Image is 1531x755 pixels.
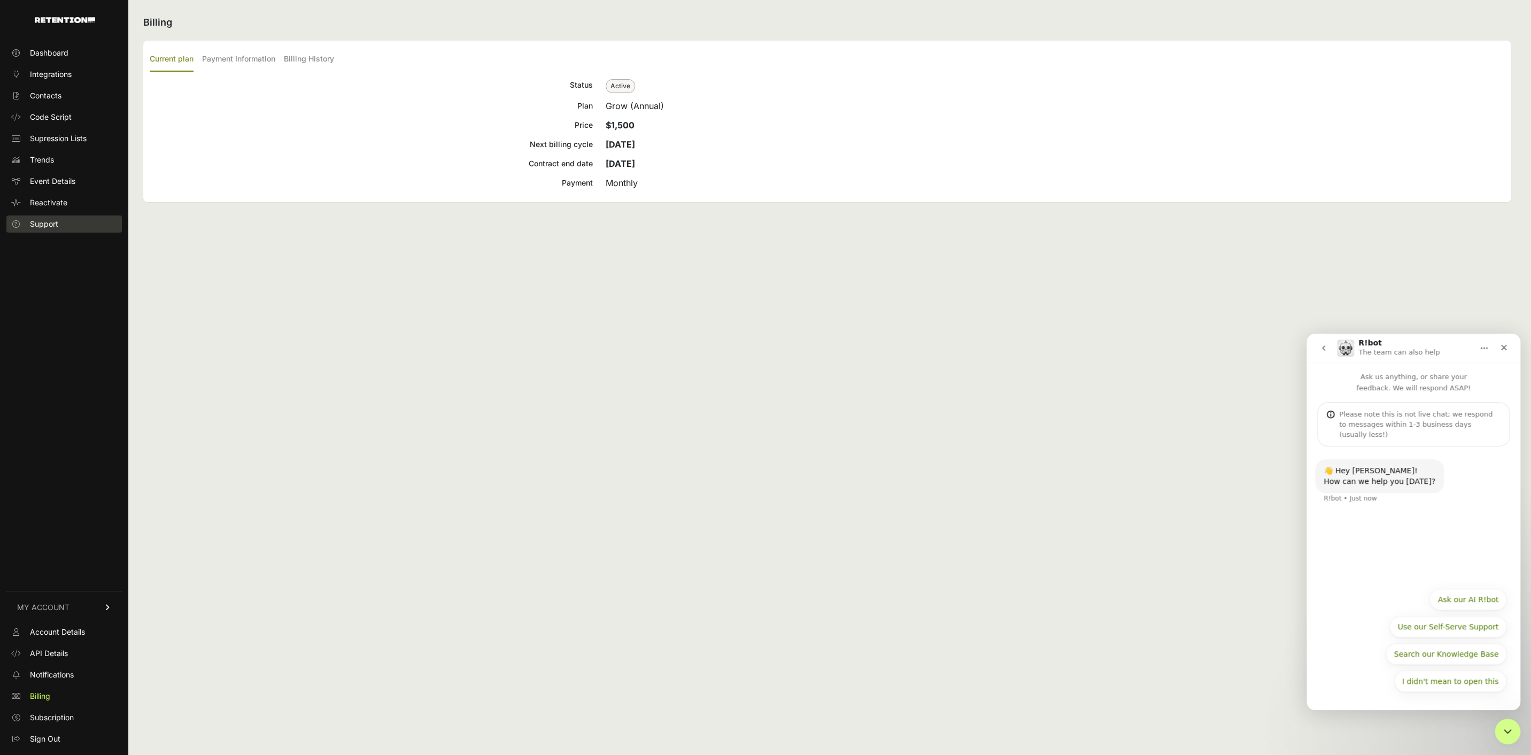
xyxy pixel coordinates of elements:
iframe: Intercom live chat [1495,719,1520,744]
a: Integrations [6,66,122,83]
a: Supression Lists [6,130,122,147]
span: Billing [30,691,50,702]
div: Next billing cycle [150,138,593,151]
span: Dashboard [30,48,68,58]
span: MY ACCOUNT [17,602,69,613]
div: Plan [150,99,593,112]
span: Integrations [30,69,72,80]
span: Subscription [30,712,74,723]
a: Billing [6,688,122,705]
span: API Details [30,648,68,659]
a: Contacts [6,87,122,104]
span: Support [30,219,58,229]
div: Status [150,79,593,93]
strong: $1,500 [606,120,635,130]
label: Billing History [284,47,334,72]
a: Trends [6,151,122,168]
div: Payment [150,176,593,189]
div: Monthly [606,176,1504,189]
strong: [DATE] [606,139,635,150]
span: Contacts [30,90,61,101]
span: Account Details [30,627,85,637]
a: MY ACCOUNT [6,591,122,623]
a: Subscription [6,709,122,726]
div: Contract end date [150,157,593,170]
a: Account Details [6,623,122,641]
span: Trends [30,155,54,165]
a: Reactivate [6,194,122,211]
label: Payment Information [202,47,275,72]
a: Code Script [6,109,122,126]
span: Active [606,79,635,93]
div: Grow (Annual) [606,99,1504,112]
span: Supression Lists [30,133,87,144]
a: Sign Out [6,730,122,748]
span: Event Details [30,176,75,187]
h2: Billing [143,15,1511,30]
div: Price [150,119,593,132]
label: Current plan [150,47,194,72]
span: Code Script [30,112,72,122]
iframe: Intercom live chat [1306,334,1520,710]
a: Notifications [6,666,122,683]
span: Sign Out [30,734,60,744]
span: Reactivate [30,197,67,208]
a: Support [6,215,122,233]
a: API Details [6,645,122,662]
a: Event Details [6,173,122,190]
strong: [DATE] [606,158,635,169]
img: Retention.com [35,17,95,23]
a: Dashboard [6,44,122,61]
span: Notifications [30,669,74,680]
